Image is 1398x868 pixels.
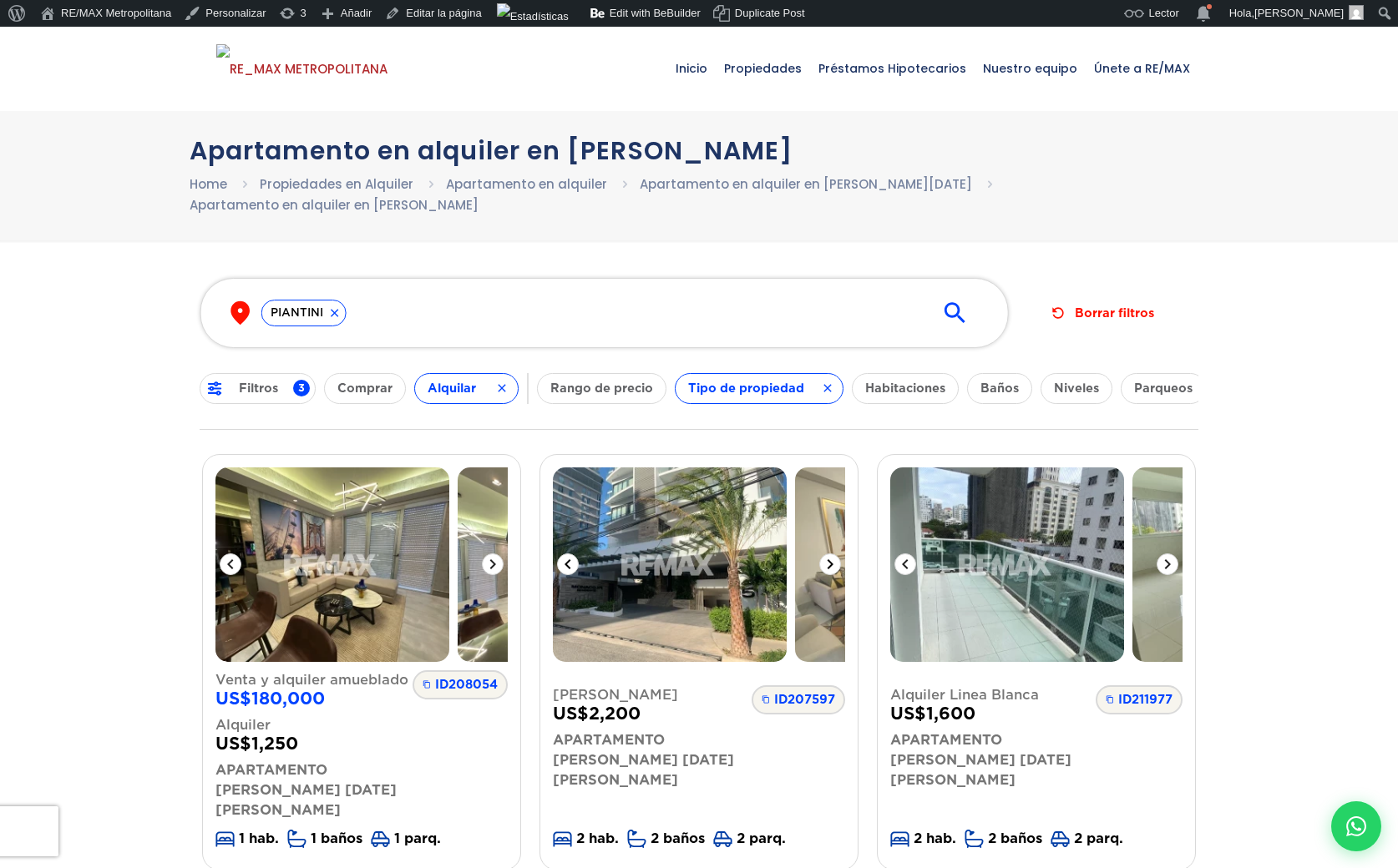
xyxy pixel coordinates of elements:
img: Icono de parking [371,831,390,847]
a: Apartamento en alquiler [446,175,607,193]
a: Únete a RE/MAX [1086,27,1198,110]
span: US $ 2,200 [553,705,845,722]
span: US $ 1,250 [215,735,508,752]
span: Alquiler [215,715,508,735]
p: Apartamento [553,730,845,750]
span: ID211977 [1096,685,1183,714]
li: 2 parq. [1051,829,1123,849]
a: Préstamos Hipotecarios [810,27,975,110]
p: [PERSON_NAME] [DATE][PERSON_NAME] [215,780,508,820]
button: Habitaciones [852,373,959,404]
span: ID207597 [752,685,845,714]
span: Propiedades [716,43,810,93]
div: Haz clic para ver todas las ubicaciones seleccionadas [225,300,983,326]
span: Préstamos Hipotecarios [810,43,975,93]
img: Icono de bathrooms [965,830,984,848]
span: PIANTINI [261,305,332,321]
button: Filtros3 [200,373,316,404]
a: Apartamento en alquiler en [PERSON_NAME][DATE] [640,175,972,193]
span: [PERSON_NAME] [553,685,845,705]
li: 1 baños [287,829,362,849]
a: Propiedades [716,27,810,110]
span: US $ 1,600 [890,705,1183,722]
li: Apartamento en alquiler en [PERSON_NAME] [190,194,479,215]
span: Inicio [667,43,716,93]
li: 2 parq. [713,829,786,849]
button: Comprar [324,373,406,404]
img: Visitas de 48 horas. Haz clic para ver más estadísticas del sitio. [497,3,569,30]
button: Borrar filtros [1046,298,1161,329]
span: Venta y alquiler amueblado [215,670,508,690]
p: [PERSON_NAME] [DATE][PERSON_NAME] [553,750,845,790]
p: Apartamento [215,760,508,780]
h1: Apartamento en alquiler en [PERSON_NAME] [190,136,1208,165]
div: PIANTINI [261,300,346,326]
span: Únete a RE/MAX [1086,43,1198,93]
img: Apartamento [890,467,1124,662]
img: Icono de bedrooms [553,831,572,847]
p: [PERSON_NAME] [DATE][PERSON_NAME] [890,750,1183,790]
span: Alquiler Linea Blanca [890,685,1183,705]
img: Icono de bedrooms [890,831,909,847]
img: Icono de bedrooms [215,831,235,847]
img: Icono de parking [1051,831,1070,847]
button: Baños [967,373,1032,404]
li: 2 hab. [553,829,619,849]
p: Apartamento [890,730,1183,750]
a: Propiedades en Alquiler [260,175,413,193]
li: 1 hab. [215,829,279,849]
img: Icono de bathrooms [287,830,306,848]
span: [PERSON_NAME] [1254,7,1344,19]
img: Icono de parking [713,831,732,847]
button: Tipo de propiedad [675,373,843,404]
button: Alquilar [414,373,519,404]
span: US $ 180,000 [215,690,508,707]
span: ID208054 [413,670,508,699]
a: Nuestro equipo [975,27,1086,110]
button: Parqueos [1121,373,1206,404]
img: ic-tune.svg [205,379,224,398]
li: 1 parq. [371,829,441,849]
span: 3 [293,380,310,396]
li: 2 baños [965,829,1042,849]
img: Apartamento [553,467,787,662]
a: RE/MAX Metropolitana [216,27,387,110]
span: Nuestro equipo [975,43,1086,93]
a: Home [190,175,227,193]
li: 2 baños [627,829,705,849]
button: Niveles [1041,373,1112,404]
li: 2 hab. [890,829,956,849]
button: Rango de precio [537,373,666,404]
img: Icono de bathrooms [627,830,646,848]
a: Inicio [667,27,716,110]
img: RE_MAX METROPOLITANA [216,44,387,94]
img: Apartamento [215,467,449,662]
